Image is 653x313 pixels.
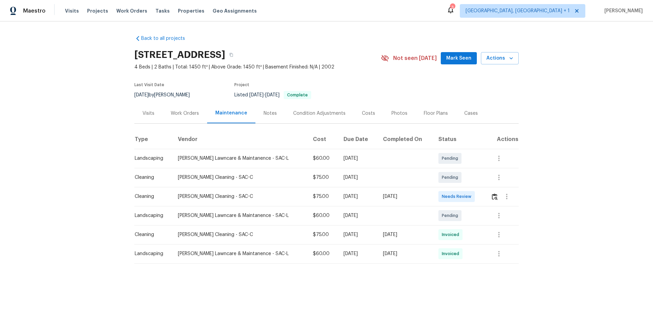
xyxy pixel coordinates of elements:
div: Cleaning [135,174,167,181]
div: $60.00 [313,155,333,162]
span: Projects [87,7,108,14]
div: by [PERSON_NAME] [134,91,198,99]
span: Maestro [23,7,46,14]
span: Pending [442,212,461,219]
img: Review Icon [492,193,498,200]
div: [PERSON_NAME] Cleaning - SAC-C [178,193,302,200]
div: $75.00 [313,193,333,200]
div: Landscaping [135,212,167,219]
span: - [249,93,280,97]
button: Review Icon [491,188,499,205]
div: [PERSON_NAME] Cleaning - SAC-C [178,231,302,238]
th: Cost [307,130,338,149]
div: [PERSON_NAME] Cleaning - SAC-C [178,174,302,181]
div: [DATE] [383,193,428,200]
span: Mark Seen [446,54,471,63]
th: Due Date [338,130,377,149]
span: [DATE] [249,93,264,97]
button: Mark Seen [441,52,477,65]
div: [DATE] [344,155,372,162]
span: 4 Beds | 2 Baths | Total: 1450 ft² | Above Grade: 1450 ft² | Basement Finished: N/A | 2002 [134,64,381,71]
span: Listed [234,93,311,97]
span: Needs Review [442,193,474,200]
div: [DATE] [344,250,372,257]
span: [DATE] [265,93,280,97]
span: Pending [442,155,461,162]
div: $60.00 [313,212,333,219]
th: Status [433,130,485,149]
div: [PERSON_NAME] Lawncare & Maintanence - SAC-L [178,155,302,162]
span: Actions [486,54,513,63]
h2: [STREET_ADDRESS] [134,51,225,58]
div: Landscaping [135,155,167,162]
span: Complete [284,93,311,97]
div: $75.00 [313,174,333,181]
div: [DATE] [344,193,372,200]
div: [DATE] [344,174,372,181]
div: Cleaning [135,193,167,200]
span: Pending [442,174,461,181]
th: Actions [485,130,519,149]
div: Floor Plans [424,110,448,117]
span: [GEOGRAPHIC_DATA], [GEOGRAPHIC_DATA] + 1 [466,7,570,14]
div: [DATE] [344,231,372,238]
span: Last Visit Date [134,83,164,87]
span: Work Orders [116,7,147,14]
th: Completed On [378,130,433,149]
th: Type [134,130,172,149]
div: Costs [362,110,375,117]
a: Back to all projects [134,35,200,42]
div: [DATE] [344,212,372,219]
div: Notes [264,110,277,117]
span: [PERSON_NAME] [602,7,643,14]
div: Photos [391,110,407,117]
div: [DATE] [383,250,428,257]
button: Copy Address [225,49,237,61]
span: Tasks [155,9,170,13]
div: [DATE] [383,231,428,238]
span: Invoiced [442,250,462,257]
div: Cleaning [135,231,167,238]
span: Not seen [DATE] [393,55,437,62]
div: Work Orders [171,110,199,117]
span: [DATE] [134,93,149,97]
div: [PERSON_NAME] Lawncare & Maintanence - SAC-L [178,212,302,219]
div: Maintenance [215,110,247,116]
div: [PERSON_NAME] Lawncare & Maintanence - SAC-L [178,250,302,257]
div: Landscaping [135,250,167,257]
span: Invoiced [442,231,462,238]
div: $75.00 [313,231,333,238]
span: Geo Assignments [213,7,257,14]
div: Cases [464,110,478,117]
span: Properties [178,7,204,14]
div: 3 [450,4,455,11]
div: Visits [143,110,154,117]
div: Condition Adjustments [293,110,346,117]
span: Project [234,83,249,87]
span: Visits [65,7,79,14]
th: Vendor [172,130,307,149]
button: Actions [481,52,519,65]
div: $60.00 [313,250,333,257]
